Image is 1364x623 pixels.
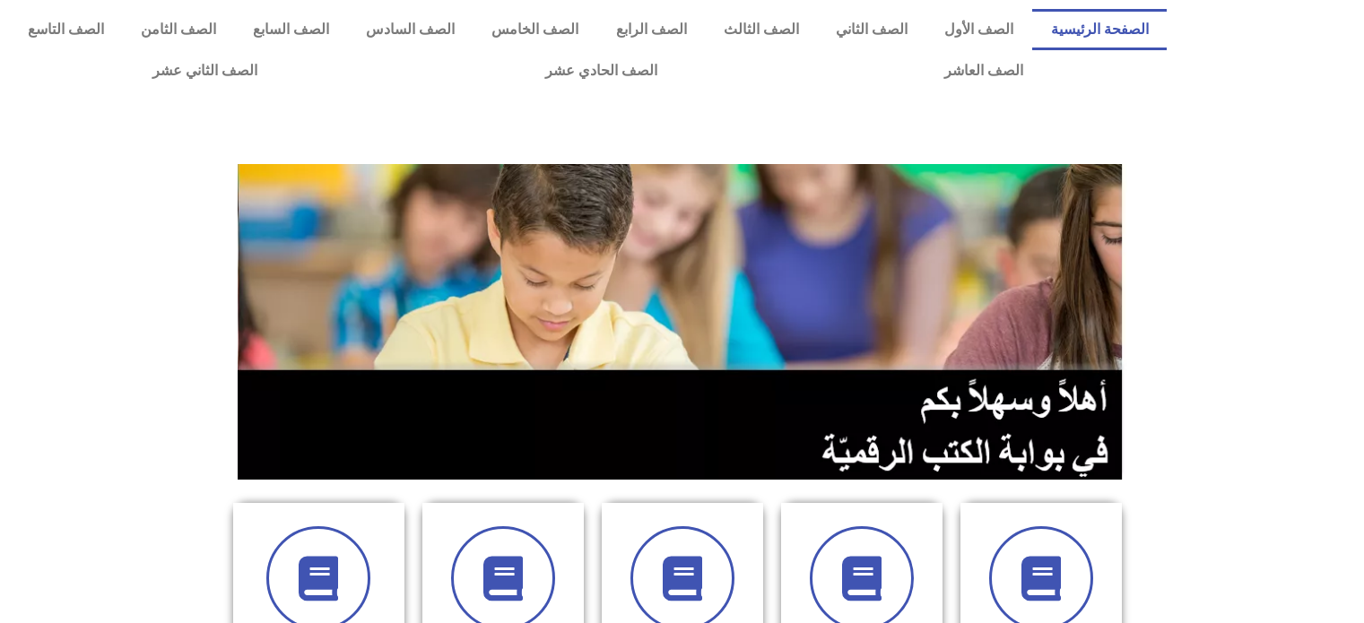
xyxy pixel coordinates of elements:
a: الصف الأول [926,9,1032,50]
a: الصف السادس [348,9,473,50]
a: الصف التاسع [9,9,122,50]
a: الصف الثاني [817,9,925,50]
a: الصف الثامن [122,9,234,50]
a: الصف الخامس [473,9,597,50]
a: الصف السابع [234,9,347,50]
a: الصفحة الرئيسية [1032,9,1167,50]
a: الصف الرابع [597,9,705,50]
a: الصف الثاني عشر [9,50,401,91]
a: الصف العاشر [801,50,1167,91]
a: الصف الثالث [705,9,817,50]
a: الصف الحادي عشر [401,50,800,91]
